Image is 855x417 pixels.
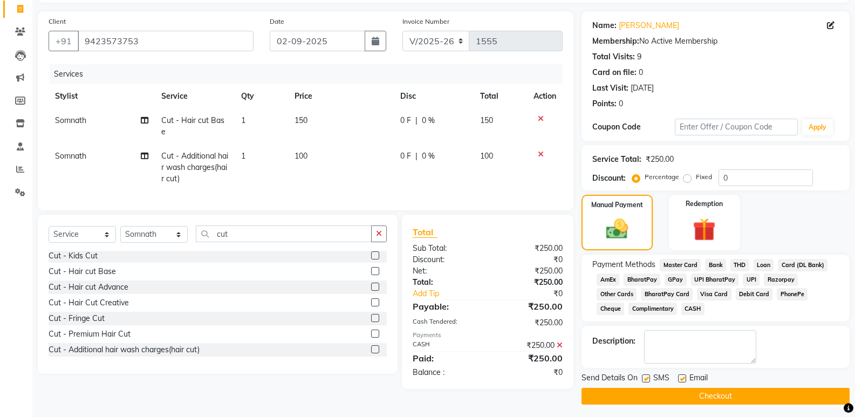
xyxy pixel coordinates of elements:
[474,84,527,108] th: Total
[628,303,677,315] span: Complimentary
[592,67,637,78] div: Card on file:
[646,154,674,165] div: ₹250.00
[49,17,66,26] label: Client
[502,288,571,299] div: ₹0
[619,20,679,31] a: [PERSON_NAME]
[592,20,617,31] div: Name:
[619,98,623,110] div: 0
[488,352,571,365] div: ₹250.00
[754,259,774,271] span: Loan
[597,274,619,286] span: AmEx
[681,303,704,315] span: CASH
[405,340,488,351] div: CASH
[400,115,411,126] span: 0 F
[802,119,833,135] button: Apply
[422,151,435,162] span: 0 %
[592,98,617,110] div: Points:
[405,352,488,365] div: Paid:
[488,367,571,378] div: ₹0
[288,84,394,108] th: Price
[488,340,571,351] div: ₹250.00
[689,372,708,386] span: Email
[480,151,493,161] span: 100
[78,31,254,51] input: Search by Name/Mobile/Email/Code
[592,36,639,47] div: Membership:
[665,274,687,286] span: GPay
[241,115,245,125] span: 1
[49,84,155,108] th: Stylist
[405,288,502,299] a: Add Tip
[196,225,372,242] input: Search or Scan
[645,172,679,182] label: Percentage
[405,277,488,288] div: Total:
[697,288,731,300] span: Visa Card
[405,367,488,378] div: Balance :
[405,243,488,254] div: Sub Total:
[488,277,571,288] div: ₹250.00
[592,336,635,347] div: Description:
[591,200,643,210] label: Manual Payment
[488,243,571,254] div: ₹250.00
[597,288,637,300] span: Other Cards
[582,388,850,405] button: Checkout
[582,372,638,386] span: Send Details On
[480,115,493,125] span: 150
[155,84,235,108] th: Service
[696,172,712,182] label: Fixed
[402,17,449,26] label: Invoice Number
[592,36,839,47] div: No Active Membership
[413,331,563,340] div: Payments
[764,274,798,286] span: Razorpay
[599,216,635,242] img: _cash.svg
[241,151,245,161] span: 1
[55,115,86,125] span: Somnath
[50,64,571,84] div: Services
[49,297,129,309] div: Cut - Hair Cut Creative
[637,51,641,63] div: 9
[592,121,674,133] div: Coupon Code
[488,300,571,313] div: ₹250.00
[686,199,723,209] label: Redemption
[415,151,418,162] span: |
[624,274,660,286] span: BharatPay
[161,151,228,183] span: Cut - Additional hair wash charges(hair cut)
[49,329,131,340] div: Cut - Premium Hair Cut
[686,215,723,244] img: _gift.svg
[777,288,808,300] span: PhonePe
[639,67,643,78] div: 0
[415,115,418,126] span: |
[400,151,411,162] span: 0 F
[653,372,669,386] span: SMS
[660,259,701,271] span: Master Card
[55,151,86,161] span: Somnath
[405,300,488,313] div: Payable:
[597,303,624,315] span: Cheque
[295,115,307,125] span: 150
[405,254,488,265] div: Discount:
[592,259,655,270] span: Payment Methods
[161,115,224,136] span: Cut - Hair cut Base
[488,317,571,329] div: ₹250.00
[49,344,200,356] div: Cut - Additional hair wash charges(hair cut)
[736,288,773,300] span: Debit Card
[592,51,635,63] div: Total Visits:
[691,274,739,286] span: UPI BharatPay
[527,84,563,108] th: Action
[592,83,628,94] div: Last Visit:
[592,154,641,165] div: Service Total:
[49,31,79,51] button: +91
[488,265,571,277] div: ₹250.00
[405,265,488,277] div: Net:
[49,266,116,277] div: Cut - Hair cut Base
[270,17,284,26] label: Date
[49,250,98,262] div: Cut - Kids Cut
[675,119,798,135] input: Enter Offer / Coupon Code
[405,317,488,329] div: Cash Tendered:
[592,173,626,184] div: Discount:
[641,288,693,300] span: BharatPay Card
[743,274,760,286] span: UPI
[394,84,474,108] th: Disc
[778,259,827,271] span: Card (DL Bank)
[49,313,105,324] div: Cut - Fringe Cut
[235,84,288,108] th: Qty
